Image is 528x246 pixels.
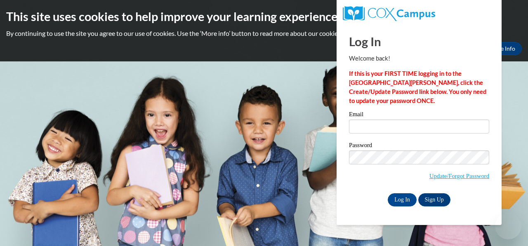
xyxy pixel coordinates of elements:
label: Password [349,142,489,150]
strong: If this is your FIRST TIME logging in to the [GEOGRAPHIC_DATA][PERSON_NAME], click the Create/Upd... [349,70,486,104]
a: Sign Up [418,193,450,206]
h2: This site uses cookies to help improve your learning experience. [6,8,522,25]
iframe: Button to launch messaging window [495,213,521,239]
label: Email [349,111,489,119]
input: Log In [388,193,417,206]
p: By continuing to use the site you agree to our use of cookies. Use the ‘More info’ button to read... [6,29,522,38]
a: Update/Forgot Password [429,173,489,179]
p: Welcome back! [349,54,489,63]
img: COX Campus [343,6,435,21]
h1: Log In [349,33,489,50]
a: More Info [483,42,522,55]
